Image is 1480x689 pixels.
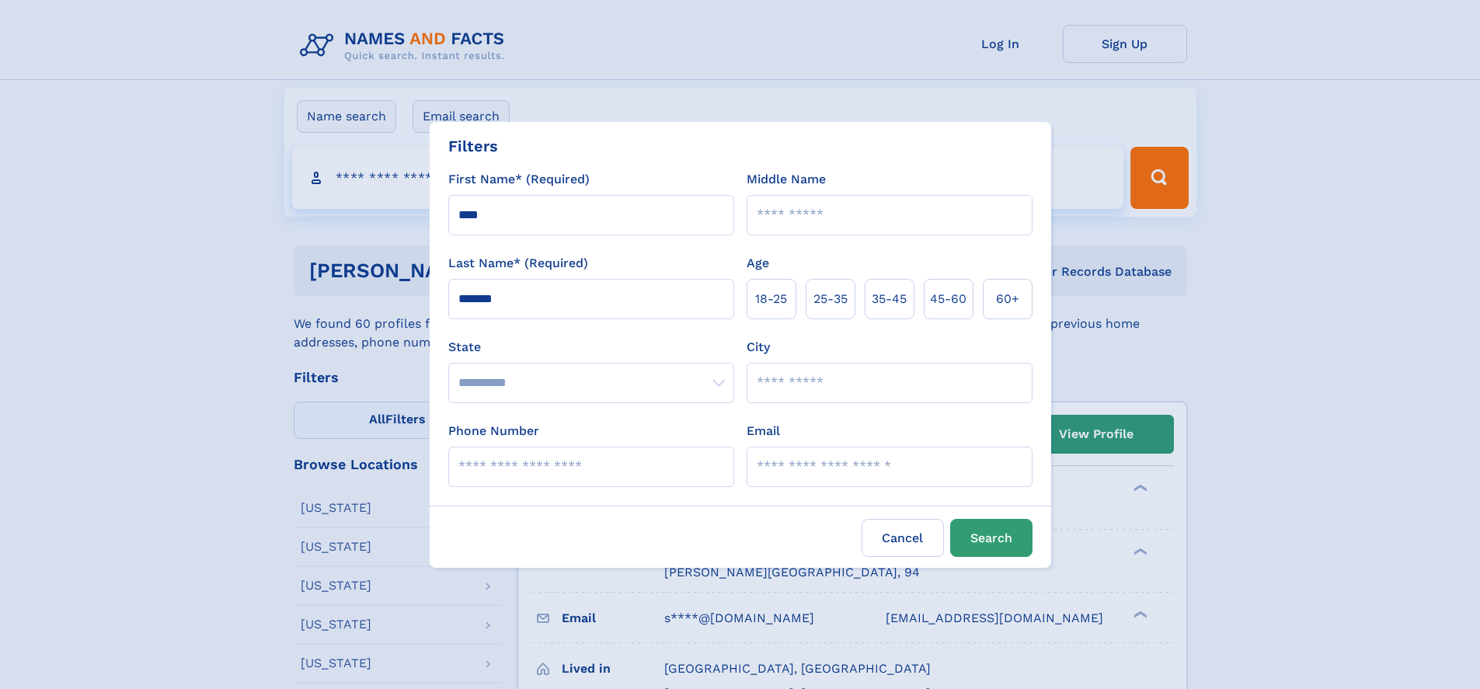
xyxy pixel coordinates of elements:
label: Age [747,254,769,273]
label: Cancel [862,519,944,557]
span: 35‑45 [872,290,907,308]
span: 18‑25 [755,290,787,308]
label: First Name* (Required) [448,170,590,189]
span: 25‑35 [813,290,848,308]
label: Middle Name [747,170,826,189]
label: Phone Number [448,422,539,440]
span: 60+ [996,290,1019,308]
span: 45‑60 [930,290,966,308]
button: Search [950,519,1033,557]
label: Last Name* (Required) [448,254,588,273]
label: Email [747,422,780,440]
label: City [747,338,770,357]
label: State [448,338,734,357]
div: Filters [448,134,498,158]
